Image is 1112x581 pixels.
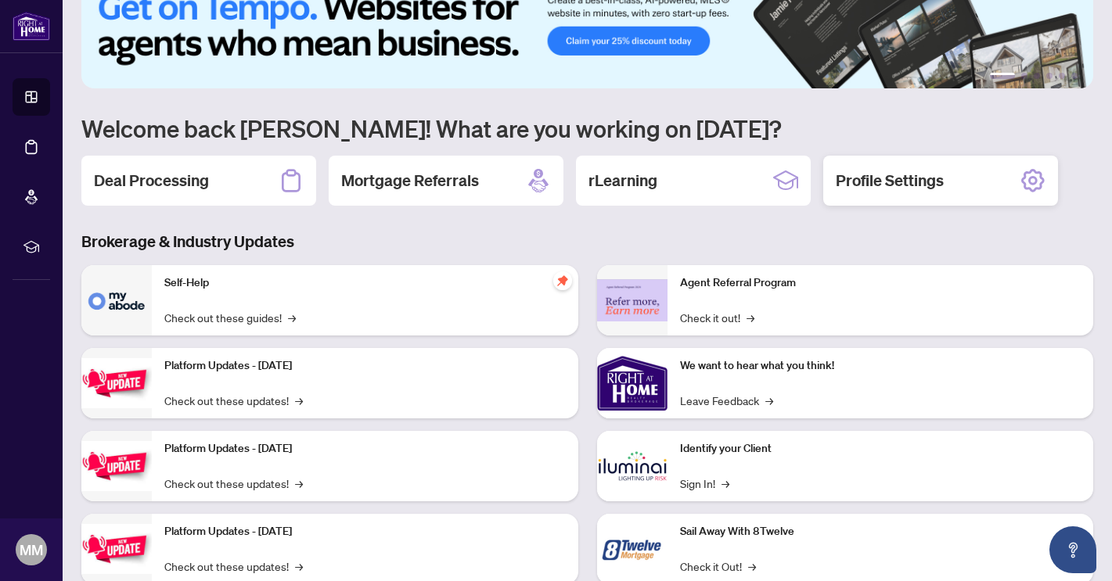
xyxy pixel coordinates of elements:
span: → [295,475,303,492]
button: 6 [1071,73,1078,79]
img: We want to hear what you think! [597,348,668,418]
img: Identify your Client [597,431,668,501]
h2: Deal Processing [94,170,209,192]
img: Platform Updates - June 23, 2025 [81,524,152,573]
button: 5 [1059,73,1065,79]
img: Platform Updates - July 21, 2025 [81,358,152,407]
a: Check out these guides!→ [164,309,296,326]
p: Agent Referral Program [680,274,1081,292]
img: Self-Help [81,265,152,335]
button: 2 [1021,73,1027,79]
span: pushpin [553,271,572,290]
p: We want to hear what you think! [680,357,1081,375]
a: Check it out!→ [680,309,754,326]
a: Sign In!→ [680,475,729,492]
span: → [722,475,729,492]
span: → [295,558,303,575]
a: Check it Out!→ [680,558,756,575]
a: Check out these updates!→ [164,558,303,575]
button: 3 [1034,73,1040,79]
h2: Mortgage Referrals [341,170,479,192]
h2: Profile Settings [836,170,944,192]
span: MM [20,539,43,561]
span: → [748,558,756,575]
span: → [295,392,303,409]
p: Self-Help [164,274,566,292]
p: Platform Updates - [DATE] [164,357,566,375]
span: → [765,392,773,409]
p: Sail Away With 8Twelve [680,523,1081,540]
p: Platform Updates - [DATE] [164,440,566,457]
p: Identify your Client [680,440,1081,457]
img: Platform Updates - July 8, 2025 [81,441,152,490]
a: Check out these updates!→ [164,475,303,492]
span: → [288,309,296,326]
button: 4 [1046,73,1053,79]
h2: rLearning [588,170,657,192]
button: 1 [990,73,1015,79]
img: Agent Referral Program [597,279,668,322]
button: Open asap [1049,526,1096,573]
a: Check out these updates!→ [164,392,303,409]
h1: Welcome back [PERSON_NAME]! What are you working on [DATE]? [81,113,1093,143]
h3: Brokerage & Industry Updates [81,231,1093,253]
img: logo [13,12,50,41]
p: Platform Updates - [DATE] [164,523,566,540]
a: Leave Feedback→ [680,392,773,409]
span: → [747,309,754,326]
